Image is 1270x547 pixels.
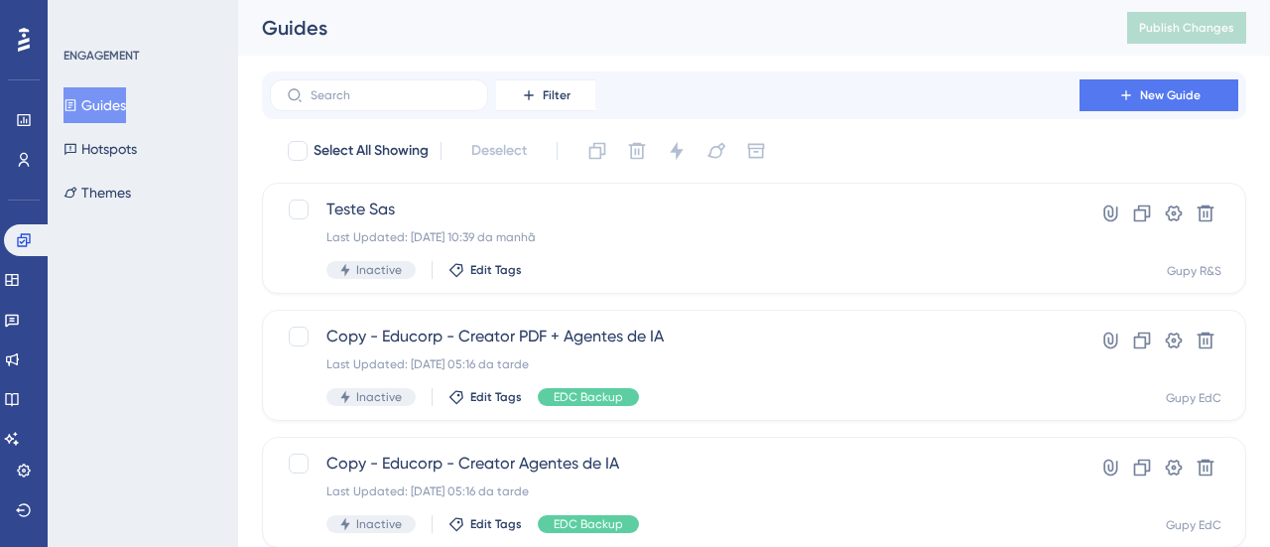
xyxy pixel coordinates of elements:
[471,139,527,163] span: Deselect
[63,87,126,123] button: Guides
[326,325,1023,348] span: Copy - Educorp - Creator PDF + Agentes de IA
[326,452,1023,476] span: Copy - Educorp - Creator Agentes de IA
[326,198,1023,221] span: Teste Sas
[326,356,1023,372] div: Last Updated: [DATE] 05:16 da tarde
[314,139,429,163] span: Select All Showing
[1166,517,1221,533] div: Gupy EdC
[1166,390,1221,406] div: Gupy EdC
[1167,263,1221,279] div: Gupy R&S
[470,516,522,532] span: Edit Tags
[311,88,471,102] input: Search
[326,483,1023,499] div: Last Updated: [DATE] 05:16 da tarde
[262,14,1078,42] div: Guides
[356,389,402,405] span: Inactive
[1127,12,1246,44] button: Publish Changes
[448,516,522,532] button: Edit Tags
[496,79,595,111] button: Filter
[1079,79,1238,111] button: New Guide
[63,131,137,167] button: Hotspots
[448,389,522,405] button: Edit Tags
[63,48,139,64] div: ENGAGEMENT
[356,262,402,278] span: Inactive
[356,516,402,532] span: Inactive
[63,175,131,210] button: Themes
[470,389,522,405] span: Edit Tags
[470,262,522,278] span: Edit Tags
[453,133,545,169] button: Deselect
[554,389,623,405] span: EDC Backup
[326,229,1023,245] div: Last Updated: [DATE] 10:39 da manhã
[1139,20,1234,36] span: Publish Changes
[543,87,571,103] span: Filter
[448,262,522,278] button: Edit Tags
[554,516,623,532] span: EDC Backup
[1140,87,1201,103] span: New Guide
